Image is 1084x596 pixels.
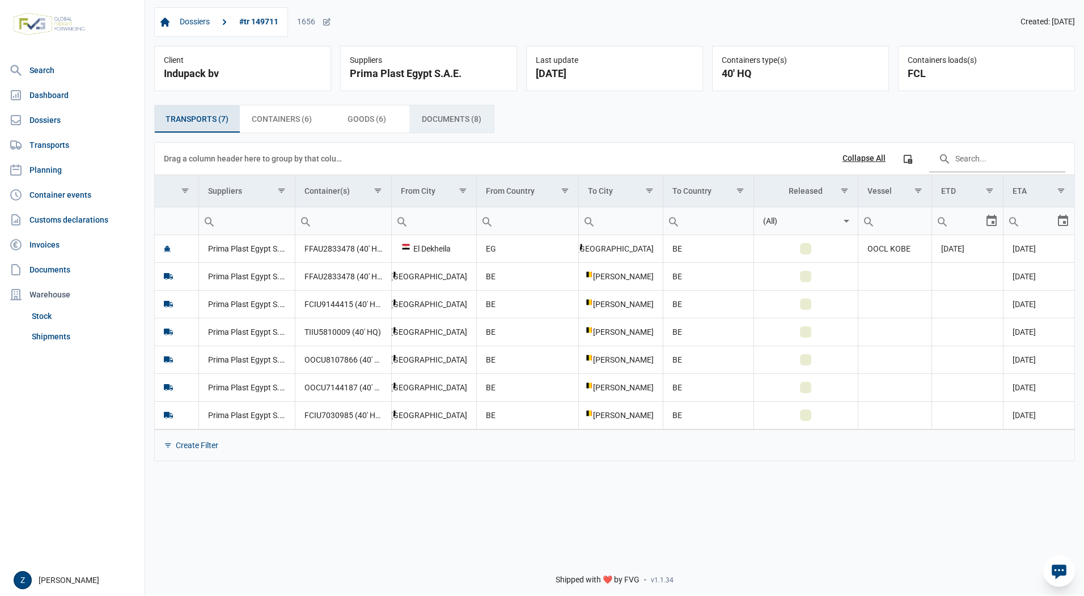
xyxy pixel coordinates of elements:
td: BE [663,318,753,346]
td: Column ETA [1003,175,1074,207]
span: Show filter options for column 'Container(s)' [374,186,382,195]
td: BE [476,346,578,373]
div: Indupack bv [164,66,321,82]
div: Search box [663,207,684,235]
div: [PERSON_NAME] [588,326,654,338]
a: Shipments [27,326,140,347]
td: Column Released [753,175,858,207]
a: Dossiers [5,109,140,131]
input: Filter cell [392,207,476,235]
td: Prima Plast Egypt S.A.E. [198,346,295,373]
div: Suppliers [208,186,242,195]
input: Filter cell [199,207,295,235]
span: Show filter options for column 'Released' [840,186,849,195]
div: ETD [941,186,956,195]
div: Warehouse [5,283,140,306]
td: BE [476,373,578,401]
td: BE [663,290,753,318]
div: Search box [295,207,316,235]
td: EG [476,235,578,263]
div: Search box [1003,207,1024,235]
span: - [644,575,646,585]
div: Data grid with 7 rows and 11 columns [155,143,1074,461]
div: Select [985,207,998,235]
span: [DATE] [1013,327,1036,337]
div: Last update [536,56,693,66]
div: Container(s) [304,186,350,195]
span: v1.1.34 [651,576,674,585]
td: BE [476,262,578,290]
span: [DATE] [1013,300,1036,309]
span: Shipped with ❤️ by FVG [556,575,640,585]
td: Filter cell [932,207,1003,235]
td: Column Suppliers [198,175,295,207]
td: Prima Plast Egypt S.A.E. [198,235,295,263]
input: Filter cell [932,207,985,235]
div: Search box [199,207,219,235]
input: Filter cell [155,207,198,235]
td: OOCU8107866 (40' HQ) [295,346,391,373]
div: Drag a column header here to group by that column [164,150,346,168]
div: From Country [486,186,535,195]
div: [DATE] [536,66,693,82]
div: Create Filter [176,440,218,450]
span: Show filter options for column 'To Country' [736,186,744,195]
td: Prima Plast Egypt S.A.E. [198,373,295,401]
input: Filter cell [295,207,391,235]
td: FFAU2833478 (40' HQ) [295,262,391,290]
div: [PERSON_NAME] [588,299,654,310]
td: Filter cell [476,207,578,235]
span: Created: [DATE] [1021,17,1075,27]
div: Search box [579,207,599,235]
button: Z [14,571,32,589]
div: [GEOGRAPHIC_DATA] [401,410,467,421]
td: Filter cell [753,207,858,235]
div: [GEOGRAPHIC_DATA] [401,382,467,393]
input: Filter cell [663,207,753,235]
a: #tr 149711 [235,12,283,32]
td: Filter cell [578,207,663,235]
a: Transports [5,134,140,156]
div: Search box [932,207,952,235]
td: OOCL KOBE [858,235,932,263]
div: Containers type(s) [722,56,879,66]
td: BE [663,262,753,290]
a: Dashboard [5,84,140,107]
div: [PERSON_NAME] [588,382,654,393]
td: FCIU9144415 (40' HQ) [295,290,391,318]
div: Search box [392,207,412,235]
td: Prima Plast Egypt S.A.E. [198,262,295,290]
td: BE [476,290,578,318]
td: Prima Plast Egypt S.A.E. [198,318,295,346]
td: Column [155,175,198,207]
input: Filter cell [1003,207,1056,235]
span: Show filter options for column '' [181,186,189,195]
td: FCIU7030985 (40' HQ) [295,401,391,429]
input: Filter cell [477,207,578,235]
span: Show filter options for column 'To City' [645,186,654,195]
div: Suppliers [350,56,507,66]
a: Planning [5,159,140,181]
td: Column To Country [663,175,753,207]
div: Client [164,56,321,66]
td: BE [663,401,753,429]
div: ETA [1013,186,1027,195]
td: TIIU5810009 (40' HQ) [295,318,391,346]
td: BE [663,235,753,263]
td: BE [476,318,578,346]
span: Show filter options for column 'From City' [459,186,467,195]
input: Filter cell [858,207,931,235]
div: Collapse All [842,154,886,164]
span: Show filter options for column 'ETD' [985,186,994,195]
input: Filter cell [754,207,840,235]
td: BE [476,401,578,429]
td: Column Container(s) [295,175,391,207]
span: Show filter options for column 'From Country' [561,186,569,195]
div: El Dekheila [401,243,467,254]
div: [PERSON_NAME] [588,410,654,421]
div: Vessel [867,186,892,195]
div: 40' HQ [722,66,879,82]
div: [GEOGRAPHIC_DATA] [401,354,467,365]
td: Prima Plast Egypt S.A.E. [198,290,295,318]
